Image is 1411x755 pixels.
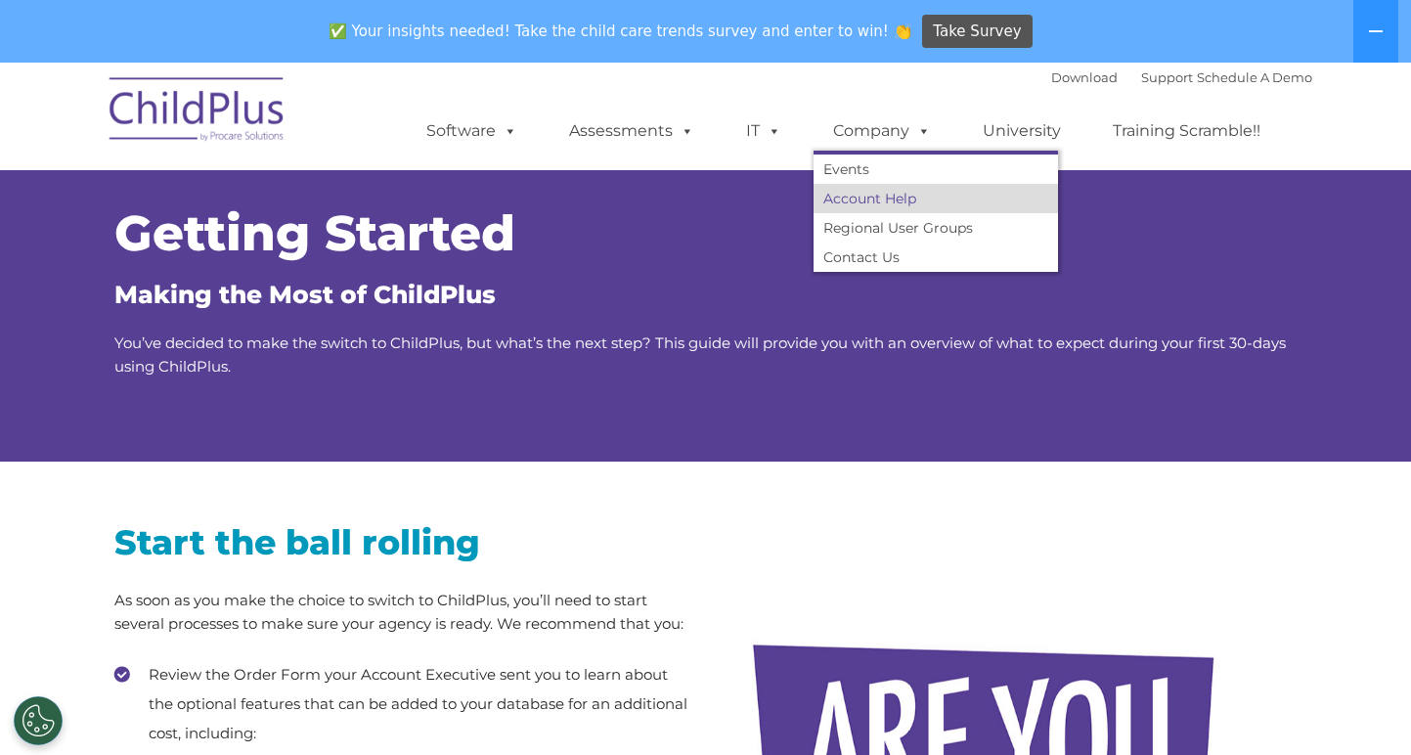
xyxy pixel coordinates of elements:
a: Training Scramble!! [1093,111,1280,151]
span: Take Survey [933,15,1021,49]
span: Getting Started [114,203,515,263]
h2: Start the ball rolling [114,520,691,564]
font: | [1051,69,1312,85]
span: You’ve decided to make the switch to ChildPlus, but what’s the next step? This guide will provide... [114,333,1286,376]
span: Making the Most of ChildPlus [114,280,496,309]
button: Cookies Settings [14,696,63,745]
img: ChildPlus by Procare Solutions [100,64,295,161]
a: Contact Us [814,243,1058,272]
a: University [963,111,1080,151]
a: Account Help [814,184,1058,213]
a: Take Survey [922,15,1033,49]
a: Regional User Groups [814,213,1058,243]
a: IT [727,111,801,151]
a: Company [814,111,950,151]
a: Events [814,155,1058,184]
a: Download [1051,69,1118,85]
a: Assessments [550,111,714,151]
a: Software [407,111,537,151]
a: Schedule A Demo [1197,69,1312,85]
a: Support [1141,69,1193,85]
p: As soon as you make the choice to switch to ChildPlus, you’ll need to start several processes to ... [114,589,691,636]
span: ✅ Your insights needed! Take the child care trends survey and enter to win! 👏 [321,13,919,51]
